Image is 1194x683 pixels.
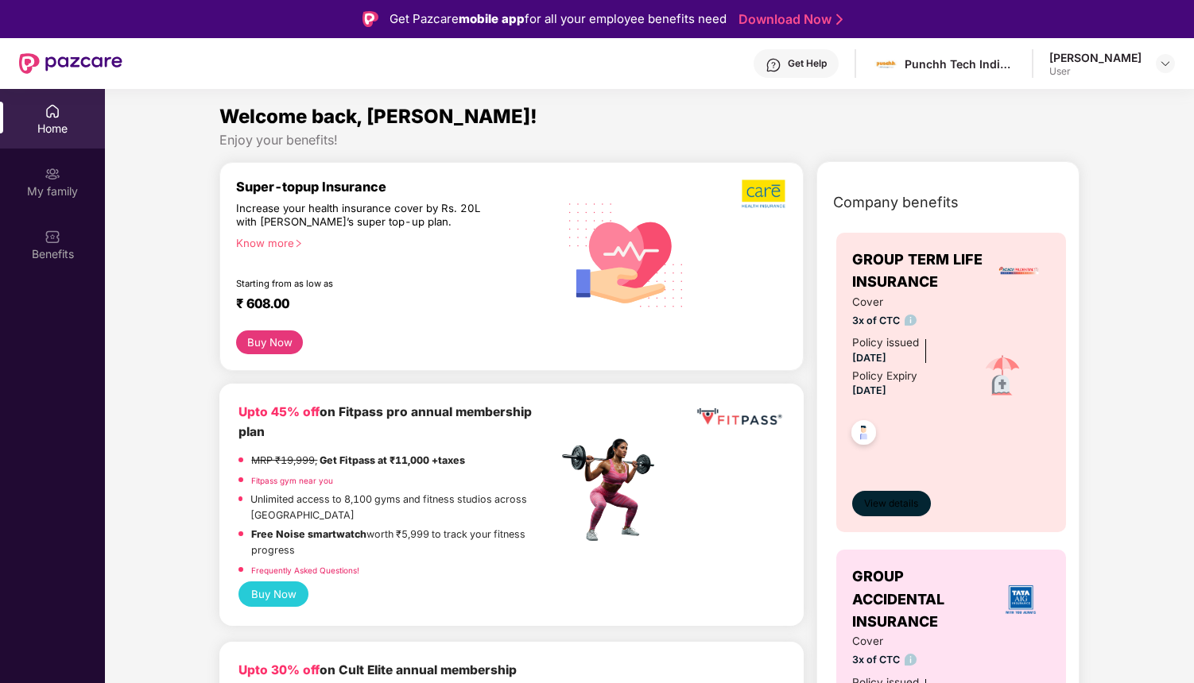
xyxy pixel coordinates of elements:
[738,11,838,28] a: Download Now
[362,11,378,27] img: Logo
[236,330,303,354] button: Buy Now
[905,314,917,326] img: info
[1049,50,1142,65] div: [PERSON_NAME]
[998,249,1041,292] img: insurerLogo
[557,184,695,324] img: svg+xml;base64,PHN2ZyB4bWxucz0iaHR0cDovL3d3dy53My5vcmcvMjAwMC9zdmciIHhtbG5zOnhsaW5rPSJodHRwOi8vd3...
[45,229,60,245] img: svg+xml;base64,PHN2ZyBpZD0iQmVuZWZpdHMiIHhtbG5zPSJodHRwOi8vd3d3LnczLm9yZy8yMDAwL3N2ZyIgd2lkdGg9Ij...
[251,476,333,485] a: Fitpass gym near you
[1049,65,1142,78] div: User
[694,403,785,431] img: fppp.png
[320,454,465,466] strong: Get Fitpass at ₹11,000 +taxes
[236,278,490,289] div: Starting from as low as
[836,11,843,28] img: Stroke
[251,528,366,540] strong: Free Noise smartwatch
[852,313,955,329] span: 3x of CTC
[19,53,122,74] img: New Pazcare Logo
[766,57,781,73] img: svg+xml;base64,PHN2ZyBpZD0iSGVscC0zMngzMiIgeG1sbnM9Imh0dHA6Ly93d3cudzMub3JnLzIwMDAvc3ZnIiB3aWR0aD...
[238,404,532,438] b: on Fitpass pro annual membership plan
[905,56,1016,71] div: Punchh Tech India Pvt Ltd (A PAR Technology Company)
[852,652,955,668] span: 3x of CTC
[852,491,931,516] button: View details
[390,10,727,29] div: Get Pazcare for all your employee benefits need
[236,237,548,248] div: Know more
[236,295,541,314] div: ₹ 608.00
[864,496,918,511] span: View details
[852,384,886,396] span: [DATE]
[975,349,1030,404] img: icon
[459,11,525,26] strong: mobile app
[251,527,557,558] p: worth ₹5,999 to track your fitness progress
[852,352,886,364] span: [DATE]
[852,565,990,633] span: GROUP ACCIDENTAL INSURANCE
[294,239,303,248] span: right
[788,57,827,70] div: Get Help
[852,294,955,311] span: Cover
[1159,57,1172,70] img: svg+xml;base64,PHN2ZyBpZD0iRHJvcGRvd24tMzJ4MzIiIHhtbG5zPSJodHRwOi8vd3d3LnczLm9yZy8yMDAwL3N2ZyIgd2...
[219,132,1079,149] div: Enjoy your benefits!
[251,454,317,466] del: MRP ₹19,999,
[999,578,1042,621] img: insurerLogo
[251,565,359,575] a: Frequently Asked Questions!
[236,179,557,195] div: Super-topup Insurance
[852,249,988,294] span: GROUP TERM LIFE INSURANCE
[852,368,917,384] div: Policy Expiry
[45,166,60,182] img: svg+xml;base64,PHN2ZyB3aWR0aD0iMjAiIGhlaWdodD0iMjAiIHZpZXdCb3g9IjAgMCAyMCAyMCIgZmlsbD0ibm9uZSIgeG...
[844,415,883,454] img: svg+xml;base64,PHN2ZyB4bWxucz0iaHR0cDovL3d3dy53My5vcmcvMjAwMC9zdmciIHdpZHRoPSI0OC45NDMiIGhlaWdodD...
[557,434,669,546] img: fpp.png
[250,492,557,523] p: Unlimited access to 8,100 gyms and fitness studios across [GEOGRAPHIC_DATA]
[238,662,320,677] b: Upto 30% off
[236,202,489,230] div: Increase your health insurance cover by Rs. 20L with [PERSON_NAME]’s super top-up plan.
[852,633,955,650] span: Cover
[742,179,787,209] img: b5dec4f62d2307b9de63beb79f102df3.png
[238,404,320,419] b: Upto 45% off
[219,105,537,128] span: Welcome back, [PERSON_NAME]!
[45,103,60,119] img: svg+xml;base64,PHN2ZyBpZD0iSG9tZSIgeG1sbnM9Imh0dHA6Ly93d3cudzMub3JnLzIwMDAvc3ZnIiB3aWR0aD0iMjAiIG...
[905,654,917,666] img: info
[852,334,919,351] div: Policy issued
[833,191,959,214] span: Company benefits
[874,52,897,75] img: images.jpg
[238,581,308,607] button: Buy Now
